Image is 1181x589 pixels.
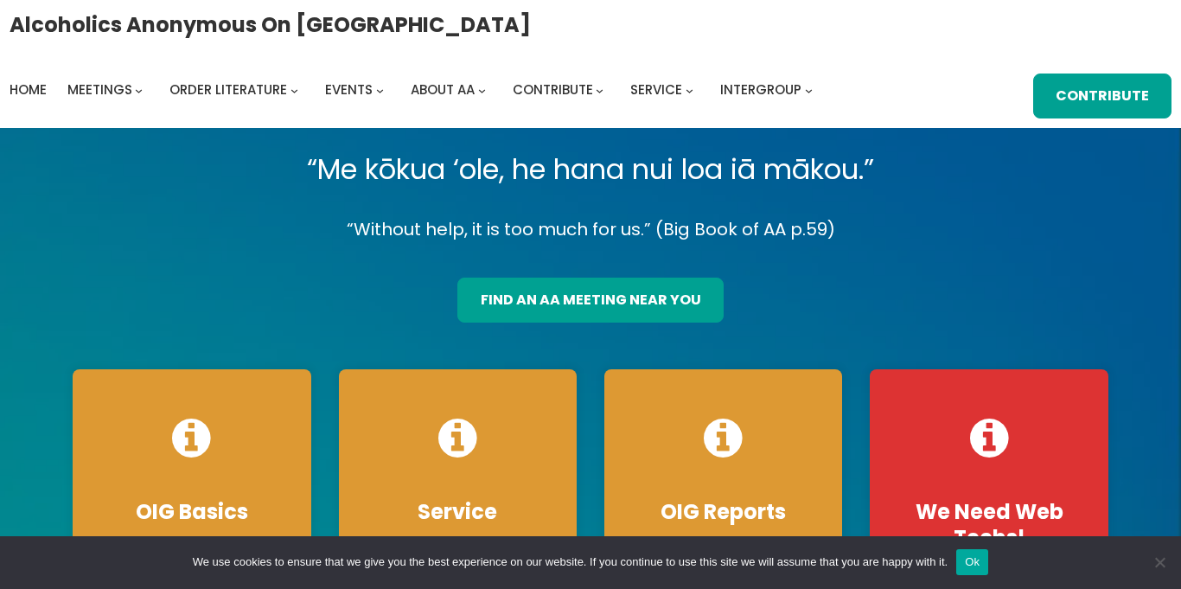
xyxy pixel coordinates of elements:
[622,499,825,525] h4: OIG Reports
[411,78,475,102] a: About AA
[478,86,486,93] button: About AA submenu
[10,78,819,102] nav: Intergroup
[513,78,593,102] a: Contribute
[513,80,593,99] span: Contribute
[10,80,47,99] span: Home
[10,6,531,43] a: Alcoholics Anonymous on [GEOGRAPHIC_DATA]
[1033,74,1172,118] a: Contribute
[59,145,1121,194] p: “Me kōkua ‘ole, he hana nui loa iā mākou.”
[805,86,813,93] button: Intergroup submenu
[1151,554,1168,571] span: No
[376,86,384,93] button: Events submenu
[67,78,132,102] a: Meetings
[10,78,47,102] a: Home
[135,86,143,93] button: Meetings submenu
[956,549,988,575] button: Ok
[457,278,724,323] a: find an aa meeting near you
[720,78,801,102] a: Intergroup
[169,80,287,99] span: Order Literature
[325,80,373,99] span: Events
[193,554,948,571] span: We use cookies to ensure that we give you the best experience on our website. If you continue to ...
[630,78,682,102] a: Service
[686,86,693,93] button: Service submenu
[411,80,475,99] span: About AA
[356,499,559,525] h4: Service
[630,80,682,99] span: Service
[720,80,801,99] span: Intergroup
[59,214,1121,245] p: “Without help, it is too much for us.” (Big Book of AA p.59)
[325,78,373,102] a: Events
[887,499,1090,551] h4: We Need Web Techs!
[90,499,293,525] h4: OIG Basics
[596,86,603,93] button: Contribute submenu
[67,80,132,99] span: Meetings
[290,86,298,93] button: Order Literature submenu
